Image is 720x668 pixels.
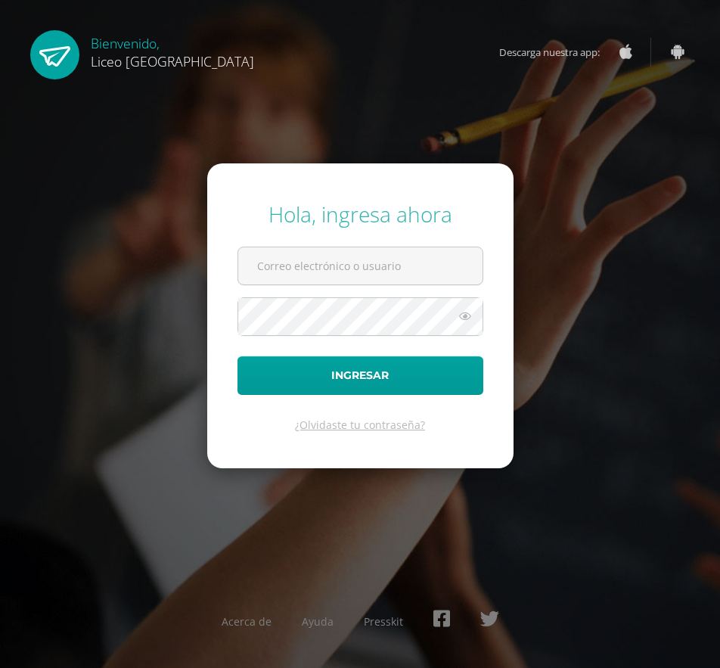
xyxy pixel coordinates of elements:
button: Ingresar [237,356,483,395]
a: Presskit [364,614,403,629]
div: Hola, ingresa ahora [237,200,483,228]
div: Bienvenido, [91,30,254,70]
a: Ayuda [302,614,334,629]
span: Descarga nuestra app: [499,38,615,67]
span: Liceo [GEOGRAPHIC_DATA] [91,52,254,70]
input: Correo electrónico o usuario [238,247,483,284]
a: ¿Olvidaste tu contraseña? [295,418,425,432]
a: Acerca de [222,614,272,629]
